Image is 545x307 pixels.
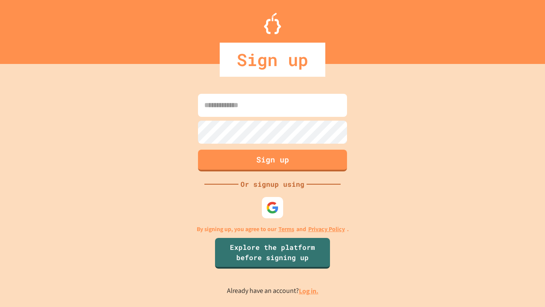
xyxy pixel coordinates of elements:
[198,150,347,171] button: Sign up
[197,225,349,234] p: By signing up, you agree to our and .
[238,179,307,189] div: Or signup using
[509,273,536,298] iframe: chat widget
[220,43,325,77] div: Sign up
[299,287,318,295] a: Log in.
[278,225,294,234] a: Terms
[308,225,345,234] a: Privacy Policy
[215,238,330,269] a: Explore the platform before signing up
[227,286,318,296] p: Already have an account?
[264,13,281,34] img: Logo.svg
[266,201,279,214] img: google-icon.svg
[474,236,536,272] iframe: chat widget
